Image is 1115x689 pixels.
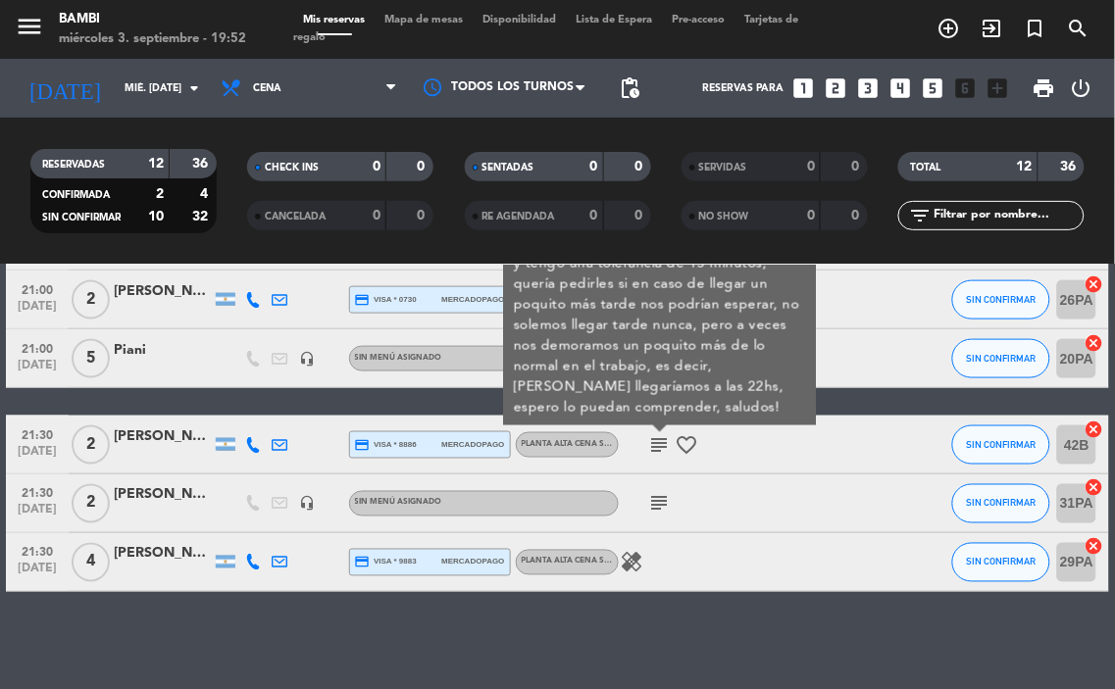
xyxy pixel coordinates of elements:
span: SIN CONFIRMAR [967,439,1037,450]
span: PLANTA ALTA CENA SHOW [522,558,626,566]
span: 21:30 [13,481,62,504]
div: [PERSON_NAME] [114,425,212,448]
span: [DATE] [13,359,62,381]
i: looks_3 [855,75,881,101]
span: SIN CONFIRMAR [42,213,121,222]
span: visa * 8886 [355,437,417,453]
i: headset_mic [300,351,316,367]
i: looks_4 [887,75,913,101]
div: BAMBI [59,10,246,29]
strong: 0 [590,160,598,173]
span: CANCELADA [265,212,326,221]
span: Mis reservas [293,15,375,25]
i: add_circle_outline [938,17,961,40]
span: 21:30 [13,540,62,563]
i: looks_two [823,75,848,101]
strong: 36 [192,157,212,171]
i: filter_list [908,204,932,227]
span: [DATE] [13,445,62,468]
strong: 10 [148,210,164,223]
i: arrow_drop_down [182,76,206,100]
div: [PERSON_NAME] [114,543,212,566]
span: 2 [72,425,110,465]
i: looks_one [790,75,816,101]
span: SIN CONFIRMAR [967,498,1037,509]
span: SIN CONFIRMAR [967,557,1037,567]
strong: 4 [200,187,212,201]
span: mercadopago [441,438,504,451]
i: subject [648,433,672,457]
span: 4 [72,543,110,582]
span: 21:00 [13,277,62,300]
i: add_box [985,75,1010,101]
i: subject [648,492,672,516]
span: RE AGENDADA [482,212,555,221]
span: SIN CONFIRMAR [967,294,1037,305]
span: SIN CONFIRMAR [967,353,1037,364]
span: [DATE] [13,300,62,322]
span: RESERVADAS [42,160,105,170]
span: Sin menú asignado [355,354,442,362]
span: Reservas para [702,82,784,94]
i: [DATE] [15,68,115,110]
i: credit_card [355,292,371,308]
span: NO SHOW [699,212,749,221]
strong: 0 [418,209,430,222]
span: Sin menú asignado [355,499,442,507]
span: Pre-acceso [662,15,735,25]
button: SIN CONFIRMAR [952,484,1050,523]
strong: 2 [156,187,164,201]
strong: 12 [1017,160,1033,173]
div: [PERSON_NAME] [PERSON_NAME] [114,484,212,507]
span: CONFIRMADA [42,190,110,200]
i: headset_mic [300,496,316,512]
strong: 0 [851,209,863,222]
span: 2 [72,484,110,523]
i: menu [15,12,44,41]
span: Cena [253,82,281,94]
button: menu [15,12,44,48]
i: power_settings_new [1070,76,1093,100]
span: visa * 0730 [355,292,417,308]
div: miércoles 3. septiembre - 19:52 [59,29,246,49]
span: 21:00 [13,336,62,359]
strong: 0 [851,160,863,173]
span: mercadopago [441,293,504,306]
span: [DATE] [13,504,62,526]
div: Piani [114,339,212,362]
i: exit_to_app [981,17,1004,40]
strong: 0 [373,160,380,173]
i: looks_5 [920,75,945,101]
i: credit_card [355,555,371,570]
strong: 0 [634,160,646,173]
span: Mapa de mesas [375,15,473,25]
button: SIN CONFIRMAR [952,280,1050,320]
i: credit_card [355,437,371,453]
strong: 0 [807,160,815,173]
strong: 0 [807,209,815,222]
span: Disponibilidad [473,15,566,25]
span: [DATE] [13,563,62,585]
span: 2 [72,280,110,320]
i: healing [621,551,644,574]
strong: 32 [192,210,212,223]
span: 5 [72,339,110,378]
span: TOTAL [910,163,940,172]
strong: 0 [634,209,646,222]
span: PLANTA ALTA CENA SHOW [522,440,626,448]
i: cancel [1084,419,1103,439]
div: LOG OUT [1063,59,1100,118]
i: favorite_border [676,433,699,457]
i: cancel [1084,537,1103,557]
span: 21:30 [13,422,62,445]
div: 28 b | Hola, buenas tardes. Entiendo perfectamente que la reserva es a las 21.30 y tengo una tole... [513,213,806,418]
strong: 0 [373,209,380,222]
i: cancel [1084,274,1103,294]
div: [PERSON_NAME] [114,280,212,303]
i: search [1067,17,1090,40]
span: visa * 9883 [355,555,417,570]
button: SIN CONFIRMAR [952,543,1050,582]
strong: 0 [590,209,598,222]
strong: 36 [1061,160,1081,173]
span: Lista de Espera [566,15,662,25]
